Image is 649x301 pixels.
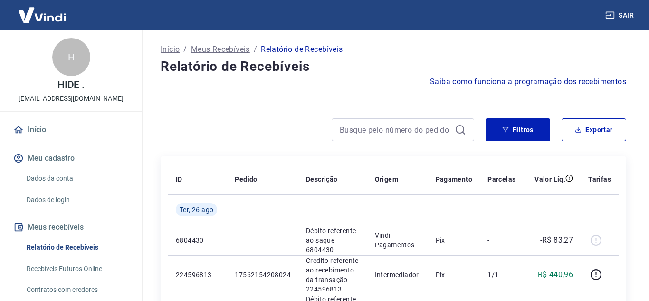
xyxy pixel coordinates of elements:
p: Crédito referente ao recebimento da transação 224596813 [306,256,360,294]
p: HIDE . [57,80,85,90]
p: Valor Líq. [534,175,565,184]
p: ID [176,175,182,184]
a: Contratos com credores [23,280,131,300]
a: Relatório de Recebíveis [23,238,131,257]
p: / [183,44,187,55]
p: Vindi Pagamentos [375,231,420,250]
p: 1/1 [487,270,515,280]
p: Origem [375,175,398,184]
p: R$ 440,96 [538,269,573,281]
p: - [487,235,515,245]
span: Ter, 26 ago [180,205,213,214]
p: Tarifas [588,175,611,184]
a: Início [161,44,180,55]
p: Intermediador [375,270,420,280]
p: Pix [436,235,473,245]
p: / [254,44,257,55]
a: Recebíveis Futuros Online [23,259,131,279]
button: Sair [603,7,638,24]
button: Meu cadastro [11,148,131,169]
p: Parcelas [487,175,515,184]
button: Exportar [562,118,626,141]
a: Meus Recebíveis [191,44,250,55]
p: Pagamento [436,175,473,184]
p: 6804430 [176,235,220,245]
p: Pix [436,270,473,280]
p: Débito referente ao saque 6804430 [306,226,360,254]
div: H [52,38,90,76]
h4: Relatório de Recebíveis [161,57,626,76]
button: Filtros [486,118,550,141]
button: Meus recebíveis [11,217,131,238]
img: Vindi [11,0,73,29]
a: Saiba como funciona a programação dos recebimentos [430,76,626,87]
a: Dados da conta [23,169,131,188]
input: Busque pelo número do pedido [340,123,451,137]
a: Início [11,119,131,140]
a: Dados de login [23,190,131,210]
p: [EMAIL_ADDRESS][DOMAIN_NAME] [19,94,124,104]
p: Descrição [306,175,338,184]
p: 17562154208024 [235,270,291,280]
p: Pedido [235,175,257,184]
p: 224596813 [176,270,220,280]
p: -R$ 83,27 [540,234,573,246]
p: Relatório de Recebíveis [261,44,343,55]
